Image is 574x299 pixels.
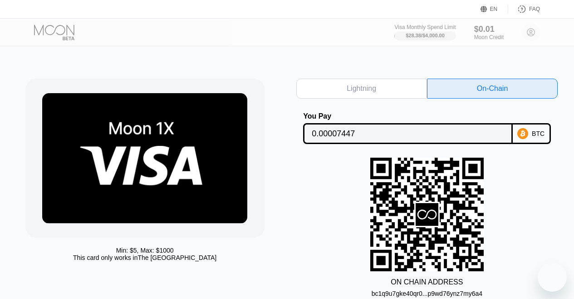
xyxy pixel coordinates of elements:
div: bc1q9u7gke40qr0...p9wd76ynz7my6a4 [372,286,482,297]
div: Visa Monthly Spend Limit$28.38/$4,000.00 [394,24,456,40]
div: FAQ [508,5,540,14]
div: Lightning [347,84,376,93]
iframe: Button to launch messaging window [538,263,567,292]
div: You Pay [303,112,512,120]
div: Visa Monthly Spend Limit [394,24,456,30]
div: EN [490,6,498,12]
div: On-Chain [477,84,508,93]
div: ON CHAIN ADDRESS [391,278,463,286]
div: FAQ [529,6,540,12]
div: Min: $ 5 , Max: $ 1000 [116,247,174,254]
div: You PayBTC [296,112,558,144]
div: bc1q9u7gke40qr0...p9wd76ynz7my6a4 [372,290,482,297]
div: BTC [532,130,545,137]
div: $28.38 / $4,000.00 [406,33,445,38]
div: Lightning [296,79,427,99]
div: On-Chain [427,79,558,99]
div: EN [481,5,508,14]
div: This card only works in The [GEOGRAPHIC_DATA] [73,254,216,261]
